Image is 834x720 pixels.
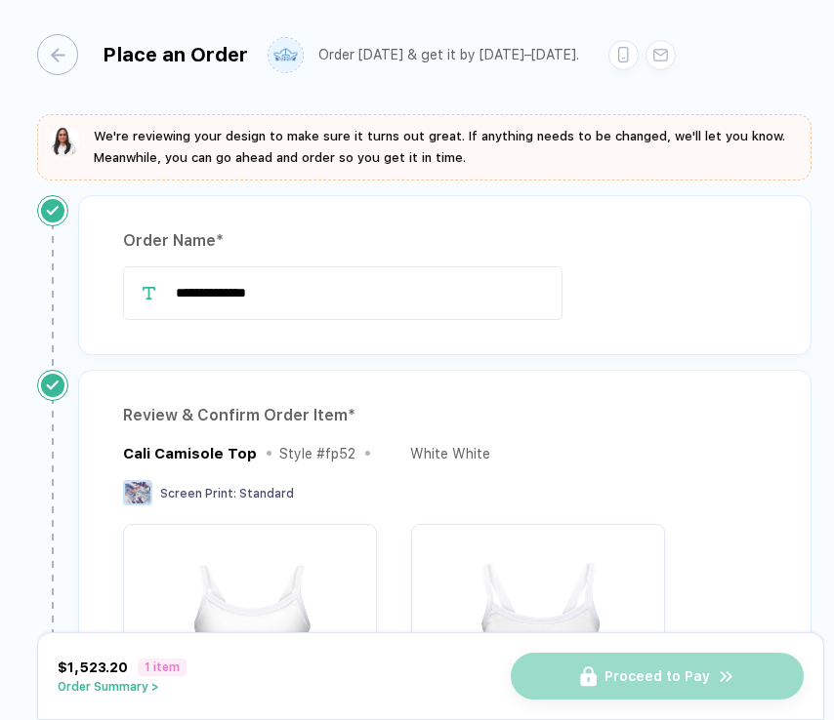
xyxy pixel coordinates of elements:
div: Order [DATE] & get it by [DATE]–[DATE]. [318,47,579,63]
span: 1 item [138,659,187,676]
div: White White [410,446,490,461]
span: $1,523.20 [58,660,128,675]
span: Standard [239,487,294,500]
div: Review & Confirm Order Item [123,400,767,431]
img: sophie [49,126,80,157]
span: Screen Print : [160,487,236,500]
div: Style # fp52 [279,446,355,461]
button: We're reviewing your design to make sure it turns out great. If anything needs to be changed, we'... [49,126,800,169]
div: Place an Order [103,43,248,66]
div: Cali Camisole Top [123,443,257,464]
img: Screen Print [123,480,152,505]
span: We're reviewing your design to make sure it turns out great. If anything needs to be changed, we'... [94,129,785,165]
img: user profile [269,38,303,72]
button: Order Summary > [58,680,187,694]
div: Order Name [123,225,767,257]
